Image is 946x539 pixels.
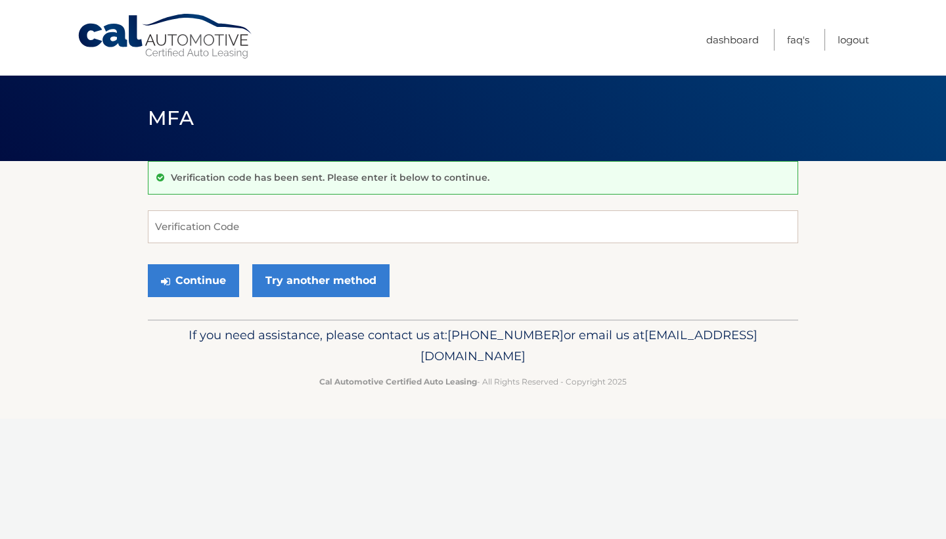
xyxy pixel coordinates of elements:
[148,264,239,297] button: Continue
[171,172,489,183] p: Verification code has been sent. Please enter it below to continue.
[838,29,869,51] a: Logout
[787,29,809,51] a: FAQ's
[252,264,390,297] a: Try another method
[447,327,564,342] span: [PHONE_NUMBER]
[156,375,790,388] p: - All Rights Reserved - Copyright 2025
[319,377,477,387] strong: Cal Automotive Certified Auto Leasing
[148,106,194,130] span: MFA
[420,327,757,363] span: [EMAIL_ADDRESS][DOMAIN_NAME]
[148,210,798,243] input: Verification Code
[77,13,254,60] a: Cal Automotive
[156,325,790,367] p: If you need assistance, please contact us at: or email us at
[706,29,759,51] a: Dashboard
